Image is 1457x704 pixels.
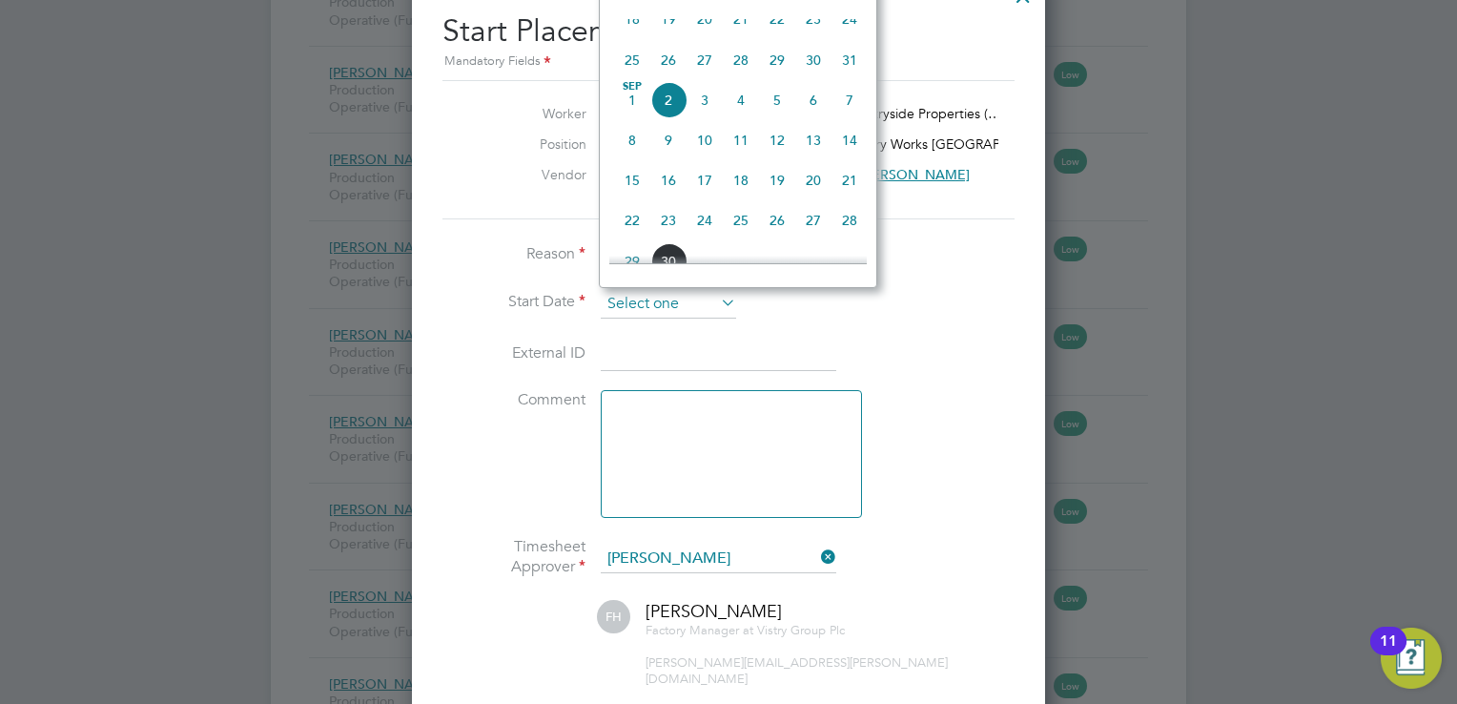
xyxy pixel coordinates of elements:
span: 20 [687,1,723,37]
span: 27 [687,42,723,78]
span: 3 [687,82,723,118]
span: 14 [831,122,868,158]
span: 24 [831,1,868,37]
input: Select one [601,290,736,319]
span: 18 [614,1,650,37]
span: 11 [723,122,759,158]
span: 24 [687,202,723,238]
span: 13 [795,122,831,158]
span: Sep [614,82,650,92]
span: 23 [650,202,687,238]
span: 16 [650,162,687,198]
span: 25 [614,42,650,78]
span: 4 [723,82,759,118]
span: [PERSON_NAME][EMAIL_ADDRESS][PERSON_NAME][DOMAIN_NAME] [646,654,948,687]
span: 22 [614,202,650,238]
span: 20 [795,162,831,198]
span: [PERSON_NAME] [860,166,970,183]
span: Vistry Group Plc [757,622,845,638]
span: Countryside Properties (… [841,105,1001,122]
label: Worker [482,105,586,122]
span: 19 [759,162,795,198]
span: 6 [795,82,831,118]
span: 21 [723,1,759,37]
span: 12 [759,122,795,158]
span: 19 [650,1,687,37]
span: [PERSON_NAME] [646,600,782,622]
span: 22 [759,1,795,37]
span: 26 [759,202,795,238]
span: 18 [723,162,759,198]
span: 28 [723,42,759,78]
span: 10 [687,122,723,158]
label: Start Date [442,292,585,312]
span: 27 [795,202,831,238]
span: 21 [831,162,868,198]
label: External ID [442,343,585,363]
span: 23 [795,1,831,37]
span: 30 [795,42,831,78]
div: 11 [1380,641,1397,666]
input: Search for... [601,545,836,573]
label: Reason [442,244,585,264]
span: 1 [614,82,650,118]
span: 29 [614,243,650,280]
span: Factory Manager at [646,622,753,638]
span: FH [597,600,630,633]
button: Open Resource Center, 11 new notifications [1381,628,1442,689]
span: 30 [650,243,687,280]
span: 31 [831,42,868,78]
label: Comment [442,390,585,410]
div: Mandatory Fields [442,52,1015,72]
span: 15 [614,162,650,198]
span: 29 [759,42,795,78]
label: Vendor [482,166,586,183]
span: 25 [723,202,759,238]
span: 28 [831,202,868,238]
span: 5 [759,82,795,118]
label: Position [482,135,586,153]
span: 17 [687,162,723,198]
span: 7 [831,82,868,118]
label: Timesheet Approver [442,537,585,577]
span: 2 [650,82,687,118]
span: 26 [650,42,687,78]
span: 8 [614,122,650,158]
span: Vistry Works [GEOGRAPHIC_DATA] [853,135,1069,153]
span: 9 [650,122,687,158]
